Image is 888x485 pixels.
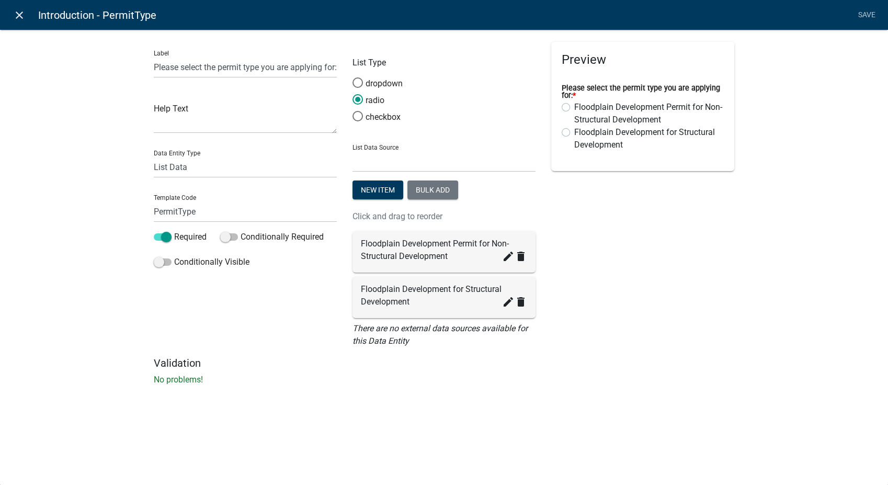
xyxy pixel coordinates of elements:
div: Floodplain Development Permit for Non-Structural Development [361,238,527,263]
label: dropdown [352,77,403,90]
h5: Validation [154,357,734,369]
span: Introduction - PermitType [38,5,156,26]
p: List Type [352,57,536,69]
i: close [13,9,26,21]
i: create [502,250,515,263]
label: Required [154,231,207,243]
label: Floodplain Development for Structural Development [574,126,724,151]
i: delete [515,296,527,308]
i: delete [515,250,527,263]
button: Bulk add [407,181,458,199]
label: radio [352,94,384,107]
i: create [502,296,515,308]
label: Conditionally Required [220,231,324,243]
label: checkbox [352,111,401,123]
label: Conditionally Visible [154,256,249,268]
a: Save [853,5,880,25]
p: Click and drag to reorder [352,210,536,223]
h5: Preview [562,52,724,67]
label: Please select the permit type you are applying for: [562,85,724,100]
button: New item [352,181,403,199]
i: There are no external data sources available for this Data Entity [352,323,528,346]
p: No problems! [154,374,734,386]
div: Floodplain Development for Structural Development [361,283,527,308]
label: Floodplain Development Permit for Non-Structural Development [574,101,724,126]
